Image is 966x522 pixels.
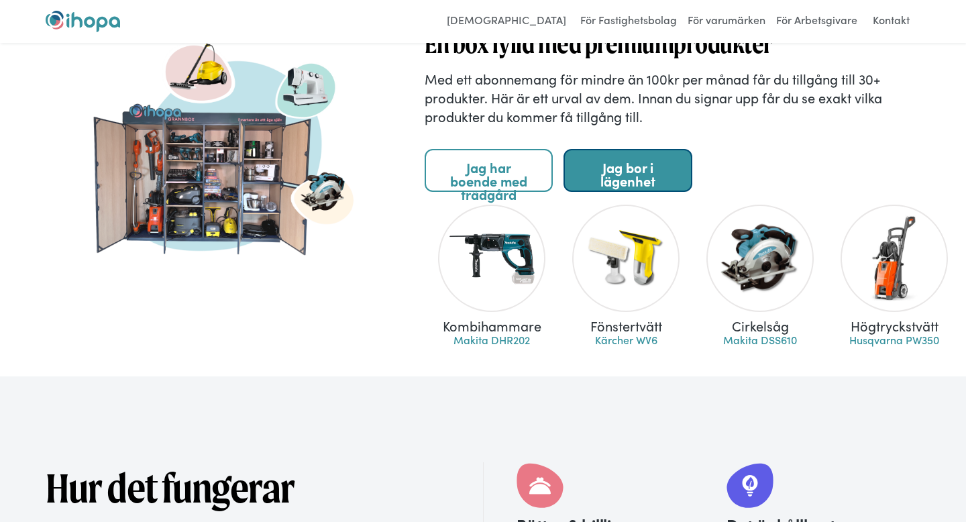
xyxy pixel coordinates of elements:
[46,11,120,32] a: home
[827,319,961,333] div: Högtryckstvätt
[723,332,797,347] a: Makita DSS610
[440,11,573,32] a: [DEMOGRAPHIC_DATA]
[46,11,120,32] img: ihopa logo
[559,319,693,333] div: Fönstertvätt
[46,462,449,514] h1: Hur det fungerar
[773,11,861,32] a: För Arbetsgivare
[684,11,769,32] a: För varumärken
[865,11,918,32] a: Kontakt
[577,11,680,32] a: För Fastighetsbolag
[425,69,959,125] p: Med ett abonnemang för mindre än 100kr per månad får du tillgång till 30+ produkter. Här är ett u...
[425,149,553,192] a: Jag har boende med trädgård
[693,319,827,333] div: Cirkelsåg
[425,28,959,61] h3: En box fylld med premiumprodukter
[595,332,657,347] a: Kärcher WV6
[849,332,939,347] a: Husqvarna PW350
[453,332,530,347] a: Makita DHR202
[425,319,559,333] div: Kombihammare
[563,149,692,192] a: Jag bor i lägenhet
